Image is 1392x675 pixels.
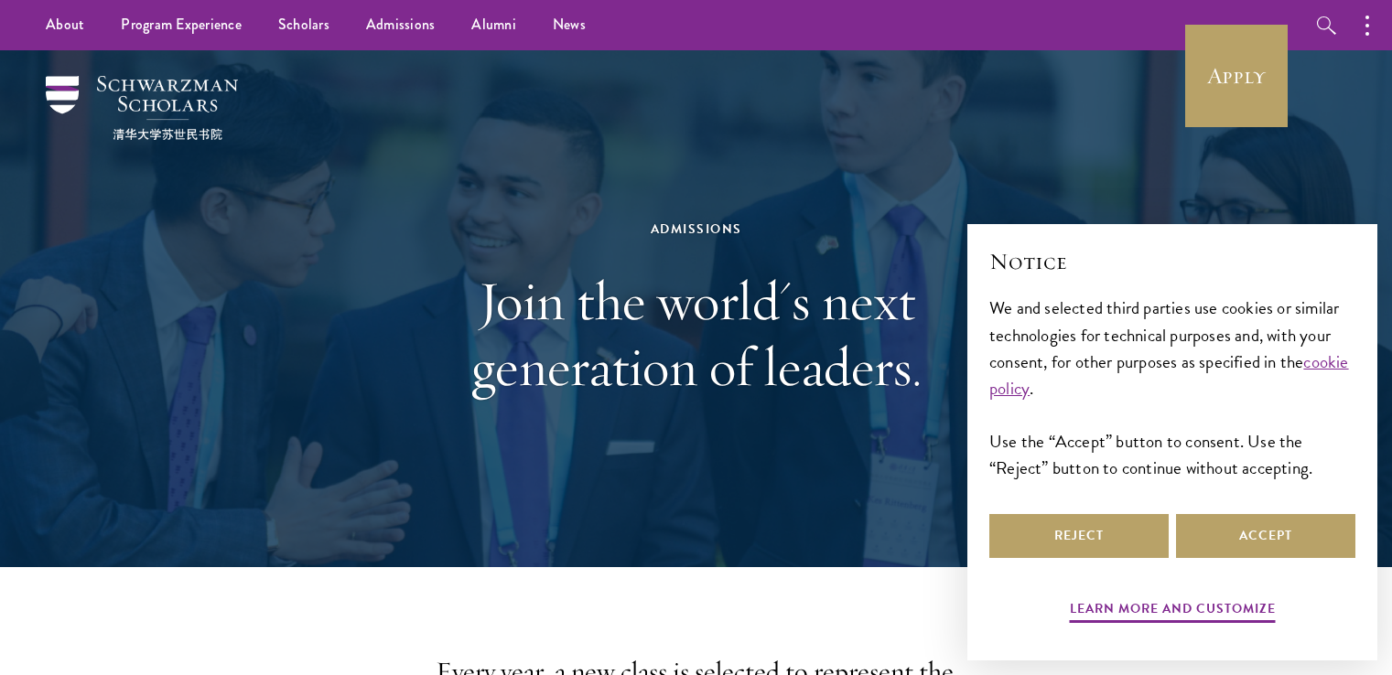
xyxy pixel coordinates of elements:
[381,268,1012,400] h1: Join the world's next generation of leaders.
[381,218,1012,241] div: Admissions
[1176,514,1355,558] button: Accept
[46,76,238,140] img: Schwarzman Scholars
[989,514,1169,558] button: Reject
[1070,597,1276,626] button: Learn more and customize
[989,295,1355,480] div: We and selected third parties use cookies or similar technologies for technical purposes and, wit...
[989,246,1355,277] h2: Notice
[1185,25,1288,127] a: Apply
[989,348,1349,402] a: cookie policy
